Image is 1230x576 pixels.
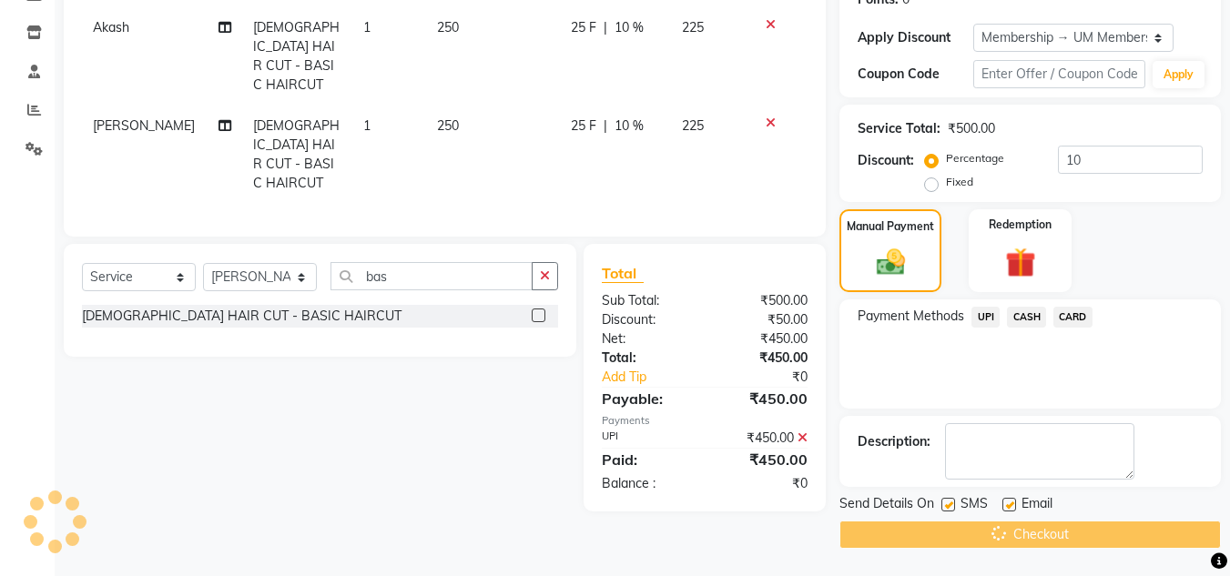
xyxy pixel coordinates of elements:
div: ₹500.00 [948,119,995,138]
div: Coupon Code [858,65,972,84]
div: Net: [588,329,705,349]
div: Total: [588,349,705,368]
span: [DEMOGRAPHIC_DATA] HAIR CUT - BASIC HAIRCUT [253,19,340,93]
div: ₹0 [705,474,821,493]
div: ₹450.00 [705,429,821,448]
label: Manual Payment [847,218,934,235]
span: 250 [437,117,459,134]
span: 1 [363,19,371,35]
span: CARD [1053,307,1093,328]
button: Apply [1153,61,1205,88]
input: Search or Scan [330,262,533,290]
div: Description: [858,432,930,451]
img: _gift.svg [996,244,1045,281]
span: 225 [682,19,704,35]
div: Balance : [588,474,705,493]
div: Payable: [588,388,705,409]
div: ₹450.00 [705,329,821,349]
div: ₹50.00 [705,310,821,329]
div: ₹450.00 [705,449,821,470]
span: | [604,18,607,37]
div: Service Total: [858,119,940,138]
span: Send Details On [839,494,934,517]
span: Payment Methods [858,307,964,326]
span: | [604,116,607,136]
span: SMS [961,494,988,517]
div: Apply Discount [858,28,972,47]
div: Paid: [588,449,705,470]
span: 250 [437,19,459,35]
span: [DEMOGRAPHIC_DATA] HAIR CUT - BASIC HAIRCUT [253,117,340,191]
span: Email [1022,494,1052,517]
span: 225 [682,117,704,134]
div: ₹0 [725,368,822,387]
span: 10 % [615,18,644,37]
div: ₹450.00 [705,349,821,368]
div: Discount: [858,151,914,170]
span: 25 F [571,18,596,37]
div: Sub Total: [588,291,705,310]
span: 25 F [571,116,596,136]
input: Enter Offer / Coupon Code [973,60,1145,88]
div: ₹450.00 [705,388,821,409]
div: Payments [602,413,808,429]
span: UPI [971,307,1000,328]
span: 10 % [615,116,644,136]
img: _cash.svg [868,246,914,278]
span: 1 [363,117,371,134]
label: Percentage [946,150,1004,167]
div: Discount: [588,310,705,329]
span: CASH [1007,307,1046,328]
div: [DEMOGRAPHIC_DATA] HAIR CUT - BASIC HAIRCUT [82,307,402,326]
a: Add Tip [588,368,724,387]
span: Akash [93,19,129,35]
span: Total [602,264,644,283]
div: UPI [588,429,705,448]
label: Redemption [989,217,1052,233]
span: [PERSON_NAME] [93,117,195,134]
label: Fixed [946,174,973,190]
div: ₹500.00 [705,291,821,310]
